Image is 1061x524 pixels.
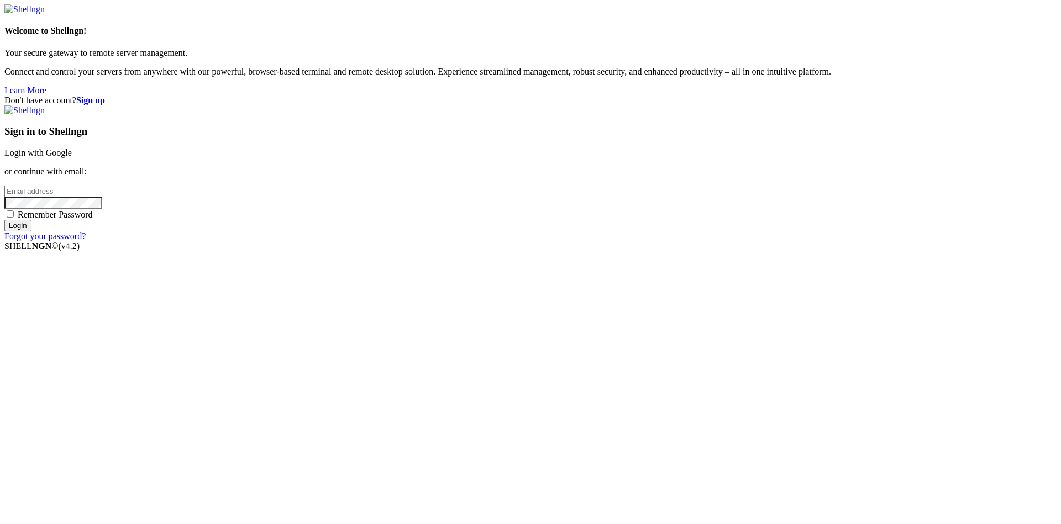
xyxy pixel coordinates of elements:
img: Shellngn [4,4,45,14]
span: 4.2.0 [59,241,80,251]
p: Your secure gateway to remote server management. [4,48,1057,58]
span: Remember Password [18,210,93,219]
a: Learn More [4,86,46,95]
p: or continue with email: [4,167,1057,177]
b: NGN [32,241,52,251]
input: Remember Password [7,210,14,218]
span: SHELL © [4,241,80,251]
p: Connect and control your servers from anywhere with our powerful, browser-based terminal and remo... [4,67,1057,77]
img: Shellngn [4,105,45,115]
a: Login with Google [4,148,72,157]
input: Login [4,220,31,231]
a: Sign up [76,96,105,105]
a: Forgot your password? [4,231,86,241]
input: Email address [4,186,102,197]
h3: Sign in to Shellngn [4,125,1057,137]
h4: Welcome to Shellngn! [4,26,1057,36]
div: Don't have account? [4,96,1057,105]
